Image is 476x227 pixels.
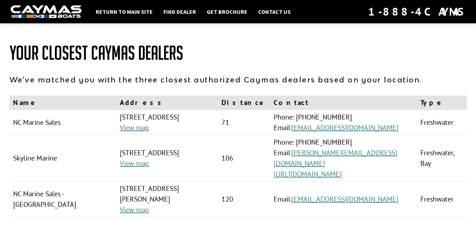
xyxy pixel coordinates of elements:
td: Freshwater [417,110,467,135]
a: [URL][DOMAIN_NAME] [274,169,342,179]
td: Email: [270,181,417,217]
td: Phone: [PHONE_NUMBER] Email: [270,110,417,135]
td: 120 [218,181,270,217]
td: 106 [218,135,270,181]
a: [PERSON_NAME][EMAIL_ADDRESS][DOMAIN_NAME] [274,148,397,168]
td: Skyline Marine [10,135,116,181]
p: We've matched you with the three closest authorized Caymas dealers based on your location. [10,74,467,85]
th: Address [116,95,218,110]
a: [EMAIL_ADDRESS][DOMAIN_NAME] [292,123,398,132]
img: white-logo-c9c8dbefe5ff5ceceb0f0178aa75bf4bb51f6bca0971e226c86eb53dfe498488.png [11,5,82,18]
a: View map [120,123,149,132]
a: Contact Us [254,7,294,16]
th: Name [10,95,116,110]
td: NC Marine Sales - [GEOGRAPHIC_DATA] [10,181,116,217]
td: [STREET_ADDRESS] [116,110,218,135]
th: Distance [218,95,270,110]
a: View map [120,159,149,168]
a: [EMAIL_ADDRESS][DOMAIN_NAME] [292,194,398,204]
a: Get Brochure [203,7,251,16]
td: Freshwater [417,181,467,217]
h1: Your Closest Caymas Dealers [10,42,467,64]
a: Return to main site [92,7,156,16]
th: Type [417,95,467,110]
td: NC Marine Sales [10,110,116,135]
th: Contact [270,95,417,110]
td: Freshwater, Bay [417,135,467,181]
td: Phone: [PHONE_NUMBER] Email: [270,135,417,181]
a: Find Dealer [160,7,200,16]
td: [STREET_ADDRESS][PERSON_NAME] [116,181,218,217]
div: 1-888-4CAYMAS [368,4,465,19]
td: 71 [218,110,270,135]
td: [STREET_ADDRESS] [116,135,218,181]
a: View map [120,205,149,214]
